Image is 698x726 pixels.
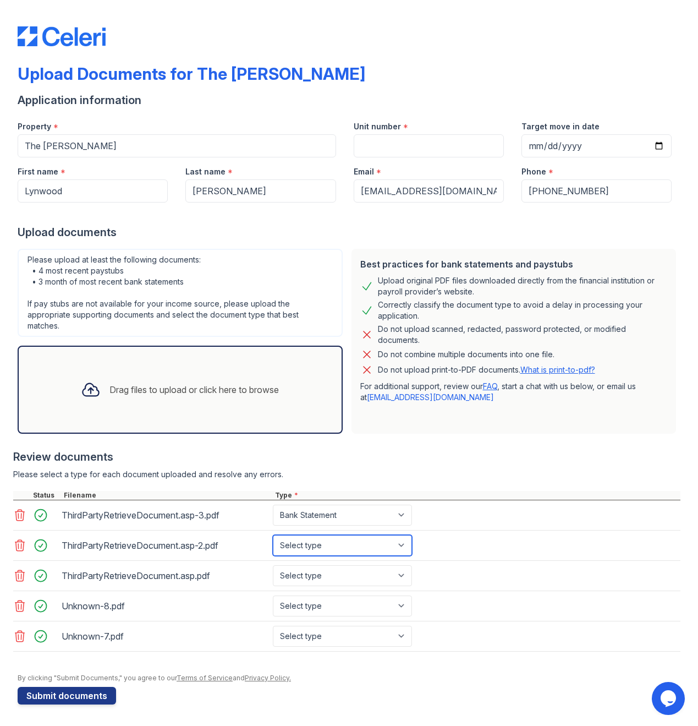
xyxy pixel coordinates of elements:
[245,674,291,682] a: Privacy Policy.
[652,682,687,715] iframe: chat widget
[18,26,106,46] img: CE_Logo_Blue-a8612792a0a2168367f1c8372b55b34899dd931a85d93a1a3d3e32e68fde9ad4.png
[18,249,343,337] div: Please upload at least the following documents: • 4 most recent paystubs • 3 month of most recent...
[177,674,233,682] a: Terms of Service
[18,64,365,84] div: Upload Documents for The [PERSON_NAME]
[378,324,668,346] div: Do not upload scanned, redacted, password protected, or modified documents.
[109,383,279,396] div: Drag files to upload or click here to browse
[18,166,58,177] label: First name
[62,491,273,500] div: Filename
[13,469,680,480] div: Please select a type for each document uploaded and resolve any errors.
[378,275,668,297] div: Upload original PDF files downloaded directly from the financial institution or payroll provider’...
[378,348,554,361] div: Do not combine multiple documents into one file.
[18,674,680,683] div: By clicking "Submit Documents," you agree to our and
[62,597,268,615] div: Unknown-8.pdf
[185,166,226,177] label: Last name
[378,364,595,375] p: Do not upload print-to-PDF documents.
[483,381,497,391] a: FAQ
[360,258,668,271] div: Best practices for bank statements and paystubs
[521,121,600,132] label: Target move in date
[520,365,595,374] a: What is print-to-pdf?
[521,166,546,177] label: Phone
[273,491,680,500] div: Type
[18,687,116,705] button: Submit documents
[62,537,268,554] div: ThirdPartyRetrieveDocument.asp-2.pdf
[62,506,268,524] div: ThirdPartyRetrieveDocument.asp-3.pdf
[62,567,268,585] div: ThirdPartyRetrieveDocument.asp.pdf
[18,225,680,240] div: Upload documents
[360,381,668,403] p: For additional support, review our , start a chat with us below, or email us at
[13,449,680,465] div: Review documents
[354,121,401,132] label: Unit number
[18,121,51,132] label: Property
[31,491,62,500] div: Status
[18,92,680,108] div: Application information
[378,299,668,321] div: Correctly classify the document type to avoid a delay in processing your application.
[354,166,374,177] label: Email
[367,392,494,402] a: [EMAIL_ADDRESS][DOMAIN_NAME]
[62,627,268,645] div: Unknown-7.pdf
